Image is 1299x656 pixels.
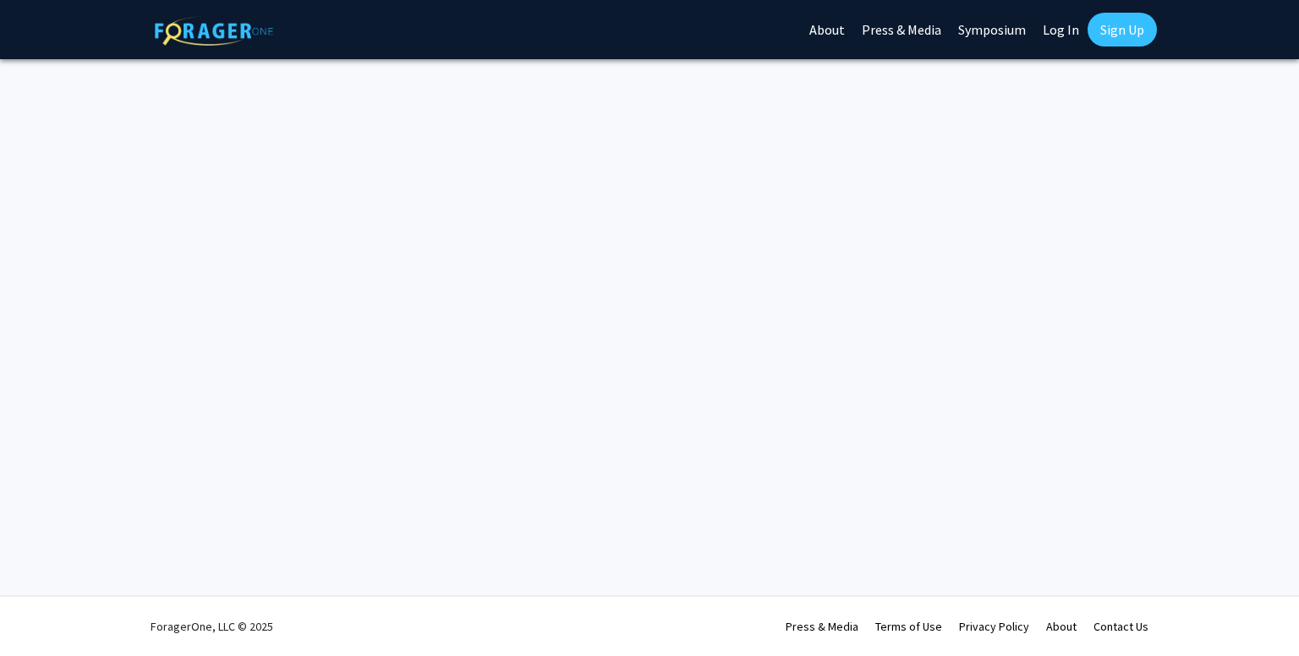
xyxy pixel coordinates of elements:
[155,16,273,46] img: ForagerOne Logo
[786,619,858,634] a: Press & Media
[1093,619,1148,634] a: Contact Us
[151,597,273,656] div: ForagerOne, LLC © 2025
[1088,13,1157,46] a: Sign Up
[1046,619,1077,634] a: About
[875,619,942,634] a: Terms of Use
[959,619,1029,634] a: Privacy Policy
